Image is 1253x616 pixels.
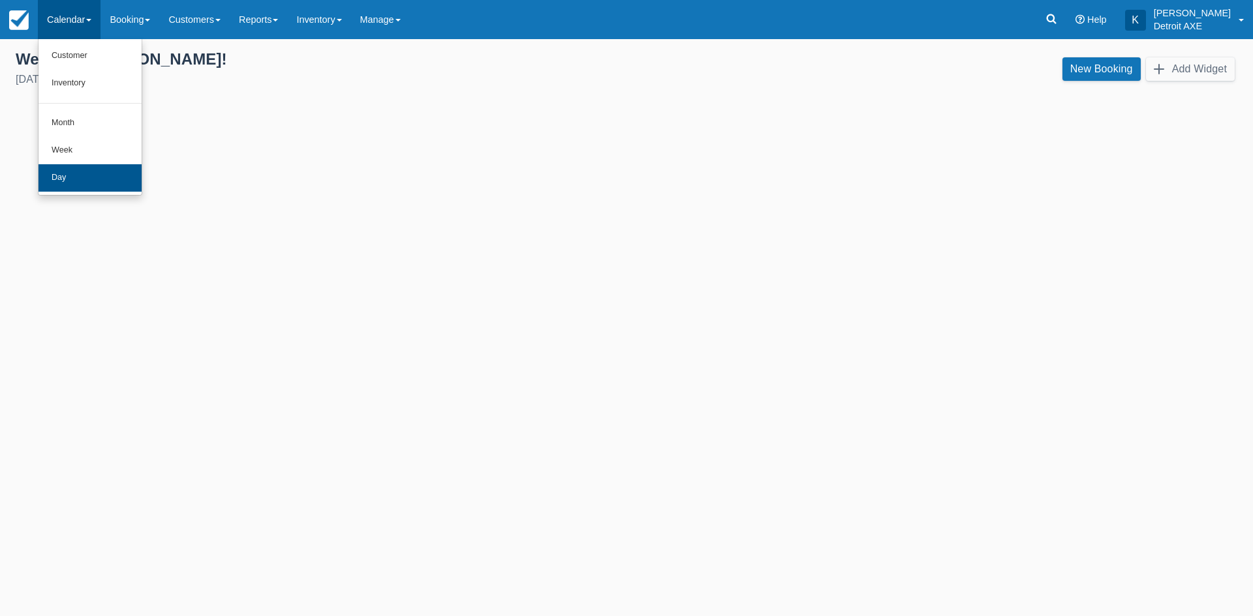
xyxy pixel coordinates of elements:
[9,10,29,30] img: checkfront-main-nav-mini-logo.png
[1062,57,1141,81] a: New Booking
[39,110,142,137] a: Month
[1087,14,1107,25] span: Help
[1154,20,1231,33] p: Detroit AXE
[39,164,142,192] a: Day
[1146,57,1235,81] button: Add Widget
[1075,15,1085,24] i: Help
[16,72,616,87] div: [DATE]
[39,137,142,164] a: Week
[39,70,142,97] a: Inventory
[1125,10,1146,31] div: K
[16,50,616,69] div: Welcome , [PERSON_NAME] !
[1154,7,1231,20] p: [PERSON_NAME]
[39,42,142,70] a: Customer
[38,39,142,196] ul: Calendar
